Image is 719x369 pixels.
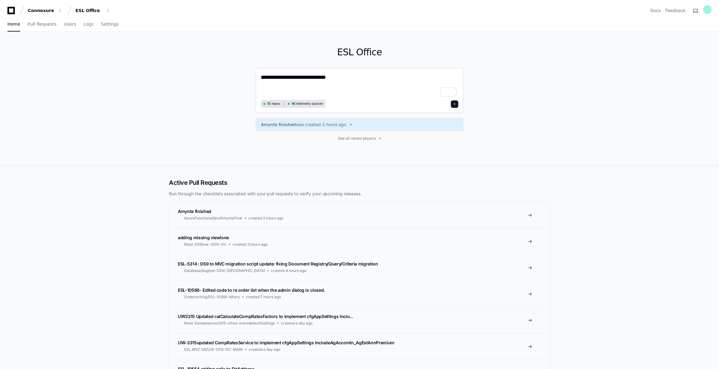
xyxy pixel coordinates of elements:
[178,314,353,319] span: UW3315 Updated calCalculateCompRatesFactors to implement cfgAppSettings Inclu...
[101,17,118,32] a: Settings
[184,216,242,221] span: AzureFunctions/dev/AmyntaFinal
[101,22,118,26] span: Settings
[296,121,346,128] span: was created 2 hours ago
[169,333,550,359] a: UW-3315updated CompRatesService to implement cfgAppSettings IncludeAgAccomIn_AgEstAnnPremiumESL.M...
[75,7,102,14] div: ESL Office
[281,321,312,326] span: created a day ago
[73,5,113,16] button: ESL Office
[169,178,550,187] h2: Active Pull Requests
[169,254,550,281] a: ESL-5314 : DS9 to MVC migration script update: fixing Document Registry/Query/Criteria migrationD...
[246,295,281,299] span: created 7 hours ago
[7,17,20,32] a: Home
[64,17,76,32] a: Users
[64,22,76,26] span: Users
[256,136,463,141] a: See all recent players
[184,268,265,273] span: Database/bug/esl-5314-[GEOGRAPHIC_DATA]
[261,121,458,128] a: Amynta finishedwas created 2 hours ago
[25,5,65,16] button: Connexure
[28,17,56,32] a: Pull Requests
[184,242,226,247] span: Rater DS9/uw-3374-Vm
[178,340,394,345] span: UW-3315updated CompRatesService to implement cfgAppSettings IncludeAgAccomIn_AgEstAnnPremium
[291,101,323,106] span: 96 telemetry sources
[84,22,93,26] span: Logs
[28,22,56,26] span: Pull Requests
[650,7,661,14] a: Docs
[178,287,325,293] span: ESL-10566- Edited code to re order list when the admin dialog is closed.
[249,347,280,352] span: created a day ago
[169,228,550,254] a: adding missing viewloneRater DS9/uw-3374-Vmcreated 3 hours ago
[7,22,20,26] span: Home
[271,268,306,273] span: created 4 hours ago
[169,191,550,197] p: Run through the checklists associated with your pull requests to verify your upcoming releases.
[28,7,54,14] div: Connexure
[261,73,458,98] textarea: To enrich screen reader interactions, please activate Accessibility in Grammarly extension settings
[178,209,211,214] span: Amynta finished
[665,7,686,14] button: Feedback
[338,136,376,141] span: See all recent players
[184,321,275,326] span: Rater Database/uw3315-ethos-moredefaultSettings
[261,121,296,128] span: Amynta finished
[248,216,283,221] span: created 2 hours ago
[84,17,93,32] a: Logs
[169,281,550,307] a: ESL-10566- Edited code to re order list when the admin dialog is closed.Underwriting/ESL-10566-AK...
[256,47,463,58] h1: ESL Office
[178,261,378,266] span: ESL-5314 : DS9 to MVC migration script update: fixing Document Registry/Query/Criteria migration
[169,307,550,333] a: UW3315 Updated calCalculateCompRatesFactors to implement cfgAppSettings Inclu...Rater Database/uw...
[233,242,268,247] span: created 3 hours ago
[184,295,240,299] span: Underwriting/ESL-10566-AKora
[184,347,243,352] span: ESL.MVC Git/UW-3315-DC-MAIN
[178,235,229,240] span: adding missing viewlone
[169,202,550,228] a: Amynta finishedAzureFunctions/dev/AmyntaFinalcreated 2 hours ago
[267,101,280,106] span: 55 repos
